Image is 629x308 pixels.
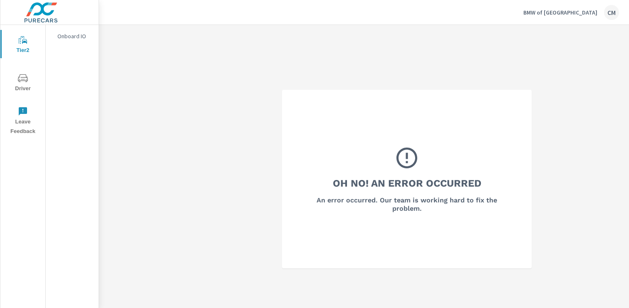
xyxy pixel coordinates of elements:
[604,5,619,20] div: CM
[46,30,99,42] div: Onboard IO
[3,106,43,136] span: Leave Feedback
[3,73,43,94] span: Driver
[57,32,92,40] p: Onboard IO
[523,9,597,16] p: BMW of [GEOGRAPHIC_DATA]
[0,25,45,140] div: nav menu
[333,176,481,190] h3: Oh No! An Error Occurred
[3,35,43,55] span: Tier2
[305,196,509,213] h6: An error occurred. Our team is working hard to fix the problem.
